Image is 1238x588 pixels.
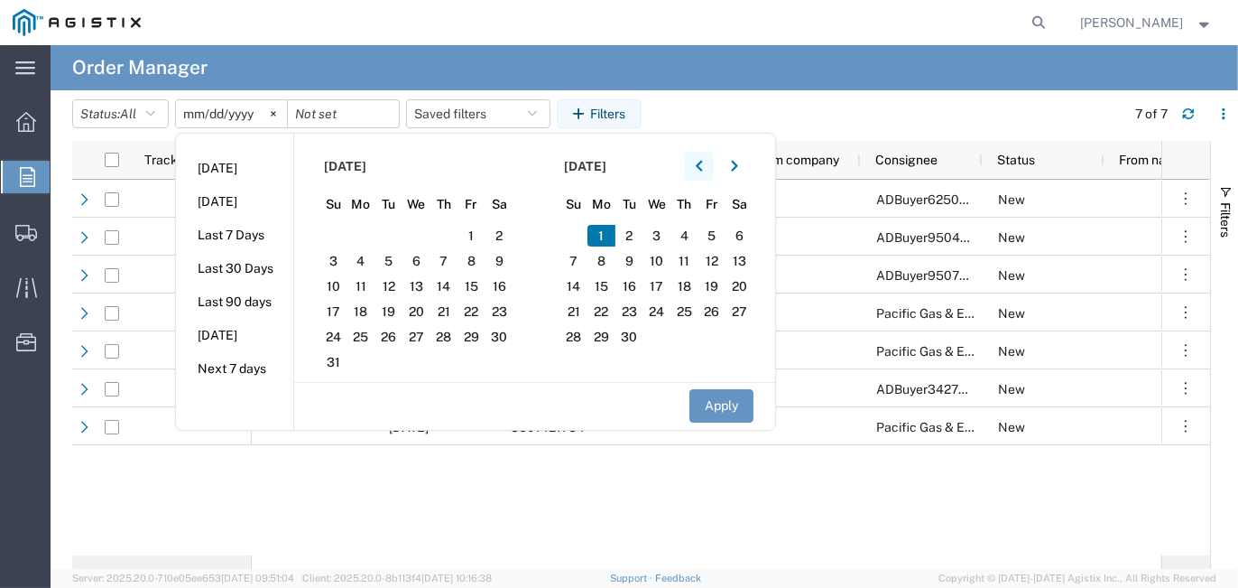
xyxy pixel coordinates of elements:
[374,275,402,297] span: 12
[998,306,1025,321] span: New
[347,275,375,297] span: 11
[689,389,753,423] button: Apply
[402,250,430,272] span: 6
[1135,105,1168,124] div: 7 of 7
[670,195,698,214] span: Th
[565,157,607,176] span: [DATE]
[485,275,513,297] span: 16
[753,153,839,167] span: From company
[402,326,430,348] span: 27
[725,301,753,322] span: 27
[587,275,615,297] span: 15
[457,326,485,348] span: 29
[430,195,458,214] span: Th
[485,225,513,247] span: 2
[876,192,999,207] span: ADBuyer625068687
[698,250,726,272] span: 12
[457,250,485,272] span: 8
[587,250,615,272] span: 8
[319,275,347,297] span: 10
[655,573,701,583] a: Feedback
[457,275,485,297] span: 15
[560,195,588,214] span: Su
[72,45,208,90] h4: Order Manager
[670,275,698,297] span: 18
[587,195,615,214] span: Mo
[670,225,698,247] span: 4
[176,152,293,185] li: [DATE]
[698,225,726,247] span: 5
[485,301,513,322] span: 23
[557,99,642,128] button: Filters
[176,352,293,386] li: Next 7 days
[457,225,485,247] span: 1
[72,99,169,128] button: Status:All
[457,301,485,322] span: 22
[324,157,366,176] span: [DATE]
[876,230,1000,245] span: ADBuyer950403299
[374,250,402,272] span: 5
[615,326,643,348] span: 30
[560,326,588,348] span: 28
[347,195,375,214] span: Mo
[374,301,402,322] span: 19
[587,225,615,247] span: 1
[221,573,294,583] span: [DATE] 09:51:04
[615,301,643,322] span: 23
[485,195,513,214] span: Sa
[560,250,588,272] span: 7
[998,268,1025,283] span: New
[876,306,1059,321] span: Pacific Gas & Electric Company
[144,153,218,167] span: Tracking No.
[997,153,1035,167] span: Status
[319,301,347,322] span: 17
[876,344,1059,359] span: Pacific Gas & Electric Company
[402,275,430,297] span: 13
[1119,153,1184,167] span: From name
[347,301,375,322] span: 18
[725,250,753,272] span: 13
[938,571,1216,586] span: Copyright © [DATE]-[DATE] Agistix Inc., All Rights Reserved
[430,301,458,322] span: 21
[374,326,402,348] span: 26
[176,252,293,285] li: Last 30 Days
[642,225,670,247] span: 3
[288,100,399,127] input: Not set
[176,285,293,319] li: Last 90 days
[319,326,347,348] span: 24
[698,301,726,322] span: 26
[642,195,670,214] span: We
[615,225,643,247] span: 2
[642,250,670,272] span: 10
[402,195,430,214] span: We
[176,185,293,219] li: [DATE]
[430,250,458,272] span: 7
[876,382,999,397] span: ADBuyer342738998
[725,195,753,214] span: Sa
[176,319,293,352] li: [DATE]
[120,107,136,121] span: All
[587,301,615,322] span: 22
[725,275,753,297] span: 20
[725,225,753,247] span: 6
[13,9,141,36] img: logo
[560,275,588,297] span: 14
[615,250,643,272] span: 9
[347,326,375,348] span: 25
[430,326,458,348] span: 28
[421,573,492,583] span: [DATE] 10:16:38
[319,250,347,272] span: 3
[610,573,655,583] a: Support
[457,195,485,214] span: Fr
[319,351,347,373] span: 31
[998,192,1025,207] span: New
[642,301,670,322] span: 24
[998,230,1025,245] span: New
[698,195,726,214] span: Fr
[1218,202,1233,238] span: Filters
[998,420,1025,434] span: New
[1081,13,1184,33] span: Tanisha Edwards
[875,153,938,167] span: Consignee
[615,195,643,214] span: Tu
[176,100,287,127] input: Not set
